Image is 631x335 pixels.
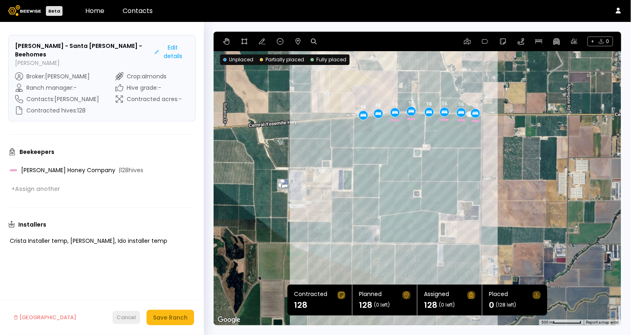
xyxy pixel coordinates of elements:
a: Report a map error [586,320,619,324]
div: Save Ranch [153,313,188,322]
h1: 128 [424,301,437,309]
a: Home [85,6,104,15]
button: Cancel [112,311,140,324]
div: 16 [473,102,478,108]
span: (0 left) [439,303,455,307]
div: Crista Installer temp, [PERSON_NAME], Ido installer temp [10,238,183,244]
div: 16 [376,103,381,108]
div: Placed [489,291,508,299]
div: 16 [458,101,464,107]
div: Partially placed [260,56,304,63]
h1: 0 [489,301,494,309]
div: 16 [426,101,432,106]
div: Broker : [PERSON_NAME] [15,72,99,80]
div: Cancel [117,313,136,322]
div: + Assign another [11,185,60,192]
div: Unplaced [223,56,253,63]
div: 16 [392,102,398,107]
div: Planned [359,291,382,299]
div: Contacts : [PERSON_NAME] [15,95,99,103]
div: Contracted hives : 128 [15,106,99,115]
div: Assigned [424,291,449,299]
img: Beewise logo [8,5,41,16]
h3: Installers [18,222,46,227]
a: Contacts [123,6,153,15]
button: Save Ranch [147,310,194,325]
div: 16 [442,101,447,107]
div: Edit details [155,43,186,61]
div: [GEOGRAPHIC_DATA] [14,313,76,322]
img: Google [216,315,242,325]
h3: Beekeepers [19,149,54,155]
h1: 128 [294,301,307,309]
span: (0 left) [374,303,390,307]
span: 500 m [541,320,553,324]
h3: [PERSON_NAME] - Santa [PERSON_NAME] - Beehomes [15,42,151,59]
button: [GEOGRAPHIC_DATA] [10,310,80,325]
div: Ranch manager : - [15,84,99,92]
div: Hive grade : - [115,84,182,92]
div: [PERSON_NAME] Honey Company [10,167,170,173]
div: Fully placed [311,56,346,63]
p: [PERSON_NAME] [15,59,151,67]
a: Open this area in Google Maps (opens a new window) [216,315,242,325]
div: 16 [408,100,414,106]
span: + 0 [588,37,613,46]
button: +Assign another [8,183,63,195]
div: [PERSON_NAME] Honey Company|128hives [8,164,196,177]
h1: 128 [359,301,372,309]
div: 16 [361,104,366,110]
span: | 128 hives [119,167,143,173]
div: Contracted acres : - [115,95,182,103]
button: Edit details [151,42,189,62]
button: Map Scale: 500 m per 66 pixels [539,320,584,325]
div: Crop : almonds [115,72,182,80]
div: Beta [46,6,63,16]
span: (128 left) [496,303,516,307]
div: Crista Installer temp, [PERSON_NAME], Ido installer temp [8,234,196,247]
div: Contracted [294,291,327,299]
